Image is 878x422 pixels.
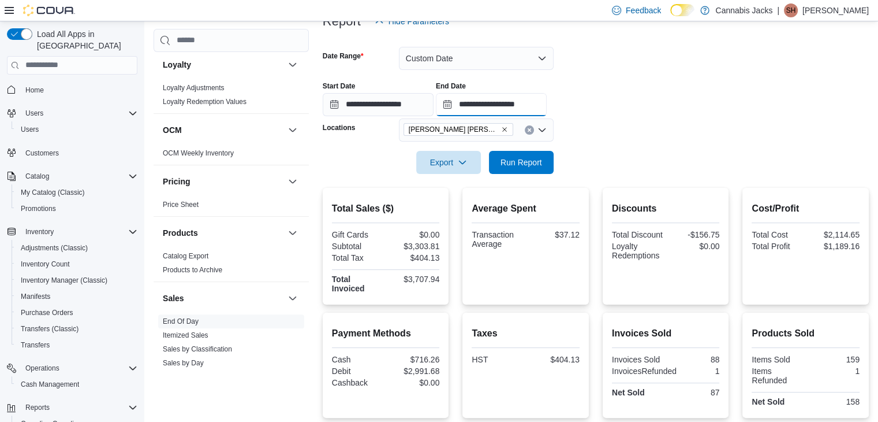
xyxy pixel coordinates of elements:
span: Export [423,151,474,174]
button: Home [2,82,142,98]
h3: Products [163,227,198,239]
a: Inventory Count [16,257,74,271]
span: Users [16,123,137,136]
a: Promotions [16,202,61,216]
span: OCM Weekly Inventory [163,149,234,158]
button: My Catalog (Classic) [12,184,142,201]
span: Promotions [21,204,56,213]
span: Transfers [16,338,137,352]
strong: Net Sold [612,388,645,397]
input: Press the down key to open a popover containing a calendar. [323,93,434,116]
div: 87 [668,388,719,397]
h2: Payment Methods [332,327,440,340]
span: Adjustments (Classic) [21,243,88,253]
span: Home [25,86,44,95]
a: OCM Weekly Inventory [163,149,234,157]
span: Sales by Day [163,358,204,368]
span: Inventory Count [16,257,137,271]
div: 158 [808,397,860,406]
button: Remove Val Caron from selection in this group [501,126,508,133]
div: Invoices Sold [612,355,663,364]
a: Manifests [16,290,55,303]
span: Home [21,83,137,97]
button: Sales [286,291,300,305]
span: Customers [25,149,59,158]
div: $404.13 [388,253,439,262]
a: Sales by Day [163,359,204,367]
div: Subtotal [332,242,383,251]
div: Cashback [332,378,383,387]
span: Catalog [21,169,137,183]
a: Loyalty Adjustments [163,84,225,92]
span: Feedback [626,5,661,16]
button: Inventory [2,224,142,240]
div: -$156.75 [668,230,719,239]
span: Load All Apps in [GEOGRAPHIC_DATA] [32,28,137,51]
span: Purchase Orders [21,308,73,317]
span: Products to Archive [163,265,222,275]
span: Transfers [21,340,50,350]
button: Loyalty [163,59,283,71]
span: Cash Management [21,380,79,389]
span: Inventory [21,225,137,239]
span: Manifests [16,290,137,303]
span: Inventory Count [21,260,70,269]
span: Transfers (Classic) [21,324,79,334]
span: Itemized Sales [163,331,208,340]
button: Inventory Manager (Classic) [12,272,142,288]
button: Adjustments (Classic) [12,240,142,256]
label: End Date [436,82,466,91]
div: Loyalty Redemptions [612,242,663,260]
button: Purchase Orders [12,305,142,321]
div: Loyalty [154,81,309,113]
span: Reports [25,403,50,412]
span: Cash Management [16,377,137,391]
div: Pricing [154,198,309,216]
div: $0.00 [668,242,719,251]
label: Date Range [323,51,364,61]
button: Sales [163,293,283,304]
h2: Invoices Sold [612,327,720,340]
button: OCM [163,124,283,136]
button: Reports [21,401,54,414]
button: Customers [2,145,142,161]
button: Operations [21,361,64,375]
div: HST [472,355,523,364]
span: Inventory Manager (Classic) [21,276,107,285]
div: $716.26 [388,355,439,364]
a: Purchase Orders [16,306,78,320]
button: Products [163,227,283,239]
span: Catalog Export [163,251,208,261]
a: Cash Management [16,377,84,391]
button: Transfers [12,337,142,353]
div: Items Refunded [752,367,803,385]
button: OCM [286,123,300,137]
button: Pricing [286,175,300,188]
span: Users [21,125,39,134]
button: Clear input [525,125,534,135]
button: Catalog [21,169,54,183]
h2: Products Sold [752,327,860,340]
input: Press the down key to open a popover containing a calendar. [436,93,547,116]
button: Cash Management [12,376,142,393]
button: Export [416,151,481,174]
button: Run Report [489,151,554,174]
div: $3,707.94 [388,275,439,284]
span: Reports [21,401,137,414]
label: Start Date [323,82,356,91]
div: $0.00 [388,378,439,387]
span: Promotions [16,202,137,216]
span: Operations [21,361,137,375]
span: My Catalog (Classic) [21,188,85,197]
a: Transfers [16,338,54,352]
div: Debit [332,367,383,376]
div: $37.12 [528,230,580,239]
span: End Of Day [163,317,199,326]
a: Itemized Sales [163,331,208,339]
div: OCM [154,146,309,165]
a: Sales by Classification [163,345,232,353]
span: Adjustments (Classic) [16,241,137,255]
span: Run Report [500,157,542,168]
div: Transaction Average [472,230,523,249]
